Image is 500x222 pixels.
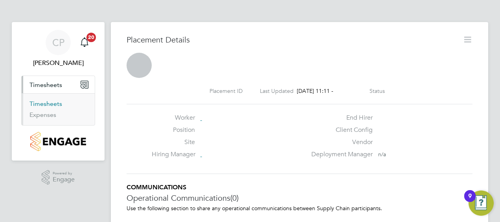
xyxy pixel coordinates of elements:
[127,205,472,212] p: Use the following section to share any operational communications between Supply Chain participants.
[378,151,386,158] span: n/a
[307,150,373,159] label: Deployment Manager
[53,176,75,183] span: Engage
[52,37,64,48] span: CP
[29,81,62,89] span: Timesheets
[210,87,243,94] label: Placement ID
[127,183,472,192] h5: COMMUNICATIONS
[127,35,457,45] h3: Placement Details
[307,126,373,134] label: Client Config
[152,126,195,134] label: Position
[127,193,472,203] h3: Operational Communications
[307,138,373,146] label: Vendor
[369,87,385,94] label: Status
[29,111,56,118] a: Expenses
[21,58,95,68] span: Connor Pattenden
[22,76,95,93] button: Timesheets
[152,138,195,146] label: Site
[469,191,494,216] button: Open Resource Center, 9 new notifications
[22,93,95,125] div: Timesheets
[230,193,239,203] span: (0)
[21,132,95,151] a: Go to home page
[77,30,92,55] a: 20
[86,33,96,42] span: 20
[307,114,373,122] label: End Hirer
[468,196,472,206] div: 9
[42,170,75,185] a: Powered byEngage
[152,150,195,159] label: Hiring Manager
[21,30,95,68] a: CP[PERSON_NAME]
[30,132,86,151] img: countryside-properties-logo-retina.png
[260,87,294,94] label: Last Updated
[297,87,333,94] span: [DATE] 11:11 -
[152,114,195,122] label: Worker
[29,100,62,107] a: Timesheets
[53,170,75,177] span: Powered by
[12,22,105,161] nav: Main navigation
